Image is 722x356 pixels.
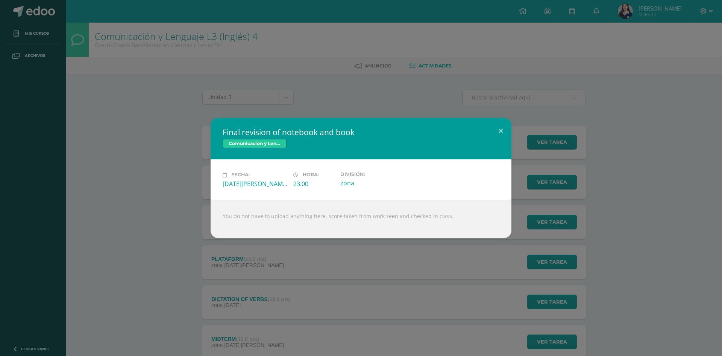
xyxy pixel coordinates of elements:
[340,179,405,187] div: zona
[293,180,334,188] div: 23:00
[340,171,405,177] label: División:
[490,118,511,144] button: Close (Esc)
[231,172,250,178] span: Fecha:
[303,172,319,178] span: Hora:
[223,139,287,148] span: Comunicación y Lenguaje L3 (Inglés) 4
[223,180,287,188] div: [DATE][PERSON_NAME]
[223,127,499,138] h2: Final revision of notebook and book
[211,200,511,238] div: You do not have to upload anything here, score taken from work seen and checked in class.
